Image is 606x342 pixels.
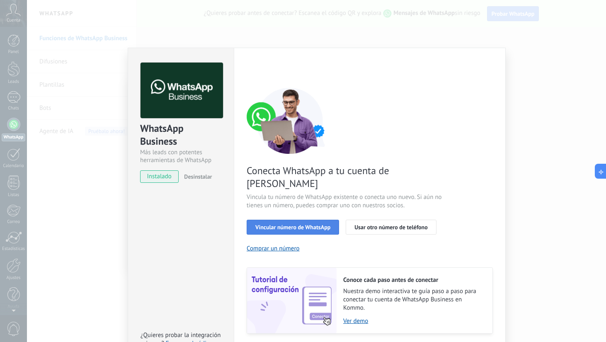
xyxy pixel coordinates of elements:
[346,220,436,235] button: Usar otro número de teléfono
[181,170,212,183] button: Desinstalar
[247,193,444,210] span: Vincula tu número de WhatsApp existente o conecta uno nuevo. Si aún no tienes un número, puedes c...
[247,220,339,235] button: Vincular número de WhatsApp
[247,87,334,154] img: connect number
[247,164,444,190] span: Conecta WhatsApp a tu cuenta de [PERSON_NAME]
[141,63,223,119] img: logo_main.png
[184,173,212,180] span: Desinstalar
[343,276,484,284] h2: Conoce cada paso antes de conectar
[343,287,484,312] span: Nuestra demo interactiva te guía paso a paso para conectar tu cuenta de WhatsApp Business en Kommo.
[140,122,222,148] div: WhatsApp Business
[343,317,484,325] a: Ver demo
[255,224,330,230] span: Vincular número de WhatsApp
[141,170,178,183] span: instalado
[247,245,300,252] button: Comprar un número
[140,148,222,164] div: Más leads con potentes herramientas de WhatsApp
[354,224,427,230] span: Usar otro número de teléfono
